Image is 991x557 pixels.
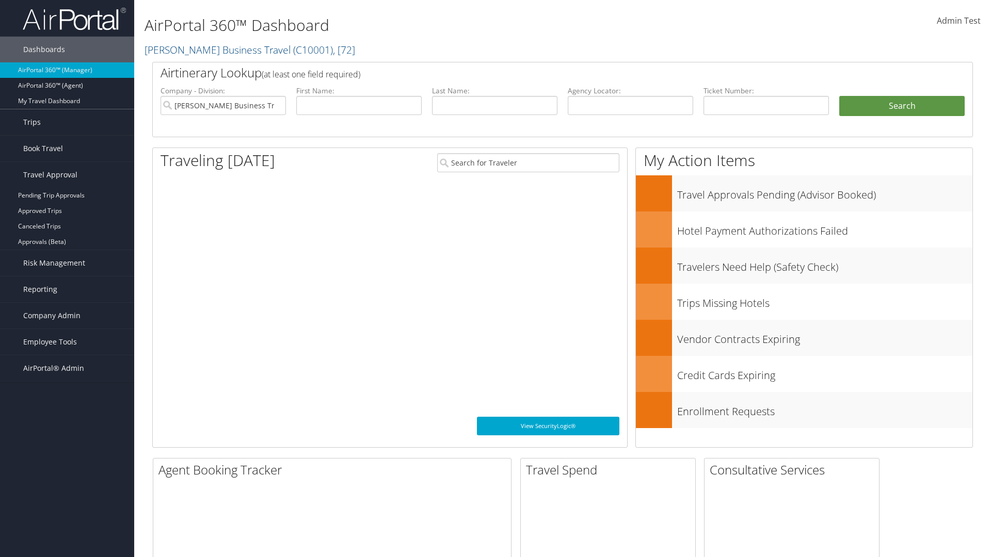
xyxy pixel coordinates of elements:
span: Dashboards [23,37,65,62]
label: First Name: [296,86,422,96]
a: Travelers Need Help (Safety Check) [636,248,972,284]
a: Admin Test [937,5,981,37]
a: Enrollment Requests [636,392,972,428]
h1: AirPortal 360™ Dashboard [145,14,702,36]
span: Risk Management [23,250,85,276]
h3: Enrollment Requests [677,399,972,419]
span: Reporting [23,276,57,302]
a: Trips Missing Hotels [636,284,972,320]
span: Company Admin [23,303,81,329]
a: Credit Cards Expiring [636,356,972,392]
h3: Trips Missing Hotels [677,291,972,310]
a: Travel Approvals Pending (Advisor Booked) [636,175,972,211]
span: Book Travel [23,136,63,161]
h3: Vendor Contracts Expiring [677,327,972,347]
h1: My Action Items [636,150,972,171]
span: , [ 72 ] [333,43,355,57]
label: Last Name: [432,86,557,96]
a: Vendor Contracts Expiring [636,320,972,356]
img: airportal-logo.png [23,7,126,31]
h2: Agent Booking Tracker [158,461,511,479]
label: Agency Locator: [568,86,693,96]
label: Ticket Number: [704,86,829,96]
span: Employee Tools [23,329,77,355]
h3: Hotel Payment Authorizations Failed [677,219,972,238]
h2: Consultative Services [710,461,879,479]
input: Search for Traveler [437,153,619,172]
h3: Travelers Need Help (Safety Check) [677,255,972,274]
h2: Travel Spend [526,461,695,479]
a: Hotel Payment Authorizations Failed [636,211,972,248]
span: (at least one field required) [262,69,360,80]
h1: Traveling [DATE] [161,150,275,171]
h3: Credit Cards Expiring [677,363,972,383]
label: Company - Division: [161,86,286,96]
span: AirPortal® Admin [23,355,84,381]
button: Search [839,96,965,117]
span: Travel Approval [23,162,77,188]
span: ( C10001 ) [293,43,333,57]
h2: Airtinerary Lookup [161,64,897,81]
span: Trips [23,109,41,135]
a: View SecurityLogic® [477,417,619,435]
h3: Travel Approvals Pending (Advisor Booked) [677,183,972,202]
span: Admin Test [937,15,981,26]
a: [PERSON_NAME] Business Travel [145,43,355,57]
